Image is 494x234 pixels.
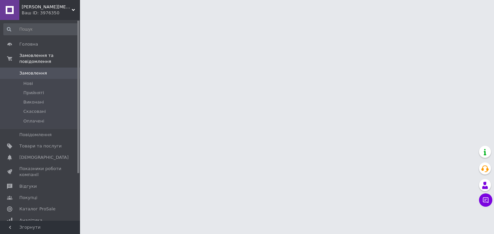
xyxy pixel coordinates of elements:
span: Замовлення та повідомлення [19,53,80,65]
span: Товари та послуги [19,143,62,149]
span: Оплачені [23,118,44,124]
span: Прийняті [23,90,44,96]
span: Замовлення [19,70,47,76]
span: Crystal Muse [22,4,72,10]
span: Аналітика [19,217,42,223]
div: Ваш ID: 3976350 [22,10,80,16]
input: Пошук [3,23,79,35]
span: Відгуки [19,183,37,189]
span: Повідомлення [19,132,52,138]
span: Виконані [23,99,44,105]
span: Скасовані [23,109,46,115]
span: Каталог ProSale [19,206,55,212]
button: Чат з покупцем [479,193,492,207]
span: [DEMOGRAPHIC_DATA] [19,154,69,160]
span: Показники роботи компанії [19,166,62,178]
span: Головна [19,41,38,47]
span: Покупці [19,195,37,201]
span: Нові [23,81,33,87]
